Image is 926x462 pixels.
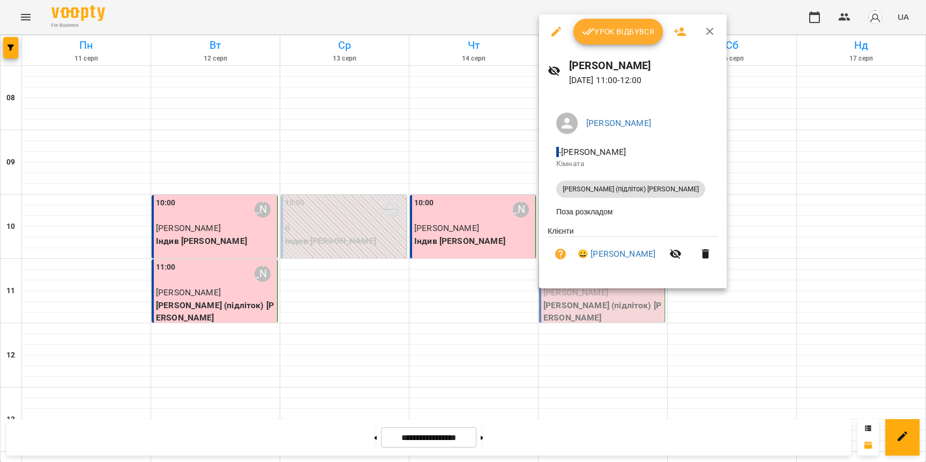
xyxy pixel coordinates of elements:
[556,147,628,157] span: - [PERSON_NAME]
[573,19,663,44] button: Урок відбувся
[556,159,710,169] p: Кімната
[582,25,655,38] span: Урок відбувся
[569,57,719,74] h6: [PERSON_NAME]
[586,118,651,128] a: [PERSON_NAME]
[548,241,573,267] button: Візит ще не сплачено. Додати оплату?
[556,184,705,194] span: [PERSON_NAME] (підліток) [PERSON_NAME]
[548,226,718,275] ul: Клієнти
[548,202,718,221] li: Поза розкладом
[569,74,719,87] p: [DATE] 11:00 - 12:00
[578,248,655,260] a: 😀 [PERSON_NAME]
